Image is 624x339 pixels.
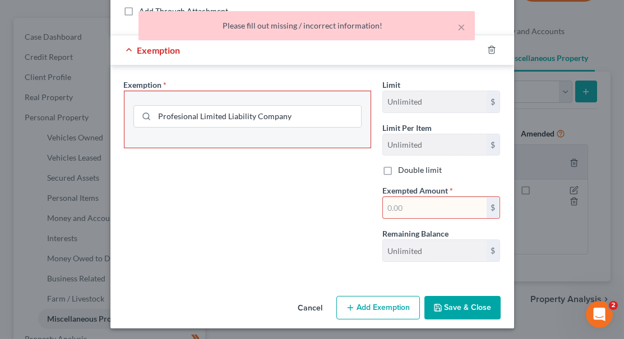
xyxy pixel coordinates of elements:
[137,45,181,55] span: Exemption
[383,240,487,261] input: --
[140,6,229,17] label: Add Through Attachment
[382,228,449,239] label: Remaining Balance
[383,134,487,156] input: --
[155,106,361,127] input: Search exemption rules...
[382,80,400,90] span: Limit
[586,301,613,328] iframe: Intercom live chat
[398,164,442,176] label: Double limit
[609,301,618,310] span: 2
[382,122,432,134] label: Limit Per Item
[147,20,466,31] div: Please fill out missing / incorrect information!
[424,296,501,319] button: Save & Close
[487,240,500,261] div: $
[383,91,487,112] input: --
[382,186,448,195] span: Exempted Amount
[383,197,487,218] input: 0.00
[487,91,500,112] div: $
[289,297,332,319] button: Cancel
[336,296,420,319] button: Add Exemption
[124,80,162,90] span: Exemption
[487,197,500,218] div: $
[487,134,500,156] div: $
[458,20,466,34] button: ×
